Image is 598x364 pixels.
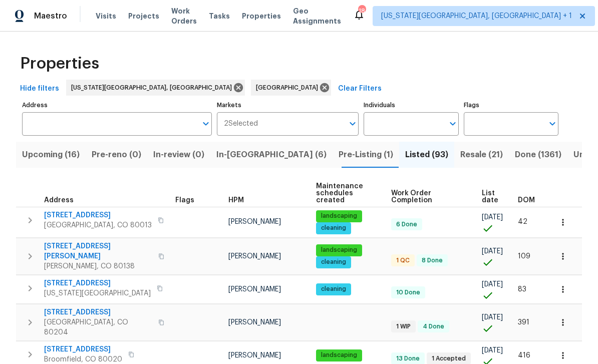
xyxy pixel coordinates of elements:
[293,6,341,26] span: Geo Assignments
[334,80,386,98] button: Clear Filters
[482,214,503,221] span: [DATE]
[20,59,99,69] span: Properties
[128,11,159,21] span: Projects
[317,351,361,359] span: landscaping
[66,80,245,96] div: [US_STATE][GEOGRAPHIC_DATA], [GEOGRAPHIC_DATA]
[34,11,67,21] span: Maestro
[518,319,529,326] span: 391
[22,102,212,108] label: Address
[242,11,281,21] span: Properties
[446,117,460,131] button: Open
[22,148,80,162] span: Upcoming (16)
[405,148,448,162] span: Listed (93)
[44,220,152,230] span: [GEOGRAPHIC_DATA], CO 80013
[518,352,530,359] span: 416
[317,212,361,220] span: landscaping
[217,102,359,108] label: Markets
[209,13,230,20] span: Tasks
[228,197,244,204] span: HPM
[381,11,572,21] span: [US_STATE][GEOGRAPHIC_DATA], [GEOGRAPHIC_DATA] + 1
[428,354,470,363] span: 1 Accepted
[339,148,393,162] span: Pre-Listing (1)
[392,354,424,363] span: 13 Done
[317,246,361,254] span: landscaping
[44,288,151,298] span: [US_STATE][GEOGRAPHIC_DATA]
[44,317,152,337] span: [GEOGRAPHIC_DATA], CO 80204
[92,148,141,162] span: Pre-reno (0)
[199,117,213,131] button: Open
[518,286,526,293] span: 83
[317,258,350,266] span: cleaning
[228,286,281,293] span: [PERSON_NAME]
[316,183,374,204] span: Maintenance schedules created
[418,256,447,265] span: 8 Done
[153,148,204,162] span: In-review (0)
[464,102,558,108] label: Flags
[228,352,281,359] span: [PERSON_NAME]
[482,248,503,255] span: [DATE]
[256,83,322,93] span: [GEOGRAPHIC_DATA]
[518,218,527,225] span: 42
[392,220,421,229] span: 6 Done
[44,261,152,271] span: [PERSON_NAME], CO 80138
[71,83,236,93] span: [US_STATE][GEOGRAPHIC_DATA], [GEOGRAPHIC_DATA]
[44,241,152,261] span: [STREET_ADDRESS][PERSON_NAME]
[171,6,197,26] span: Work Orders
[251,80,331,96] div: [GEOGRAPHIC_DATA]
[515,148,561,162] span: Done (1361)
[44,197,74,204] span: Address
[224,120,258,128] span: 2 Selected
[391,190,465,204] span: Work Order Completion
[16,80,63,98] button: Hide filters
[482,281,503,288] span: [DATE]
[44,210,152,220] span: [STREET_ADDRESS]
[228,253,281,260] span: [PERSON_NAME]
[392,256,414,265] span: 1 QC
[518,197,535,204] span: DOM
[317,285,350,293] span: cleaning
[482,314,503,321] span: [DATE]
[216,148,327,162] span: In-[GEOGRAPHIC_DATA] (6)
[175,197,194,204] span: Flags
[96,11,116,21] span: Visits
[364,102,458,108] label: Individuals
[317,224,350,232] span: cleaning
[460,148,503,162] span: Resale (21)
[44,307,152,317] span: [STREET_ADDRESS]
[228,319,281,326] span: [PERSON_NAME]
[338,83,382,95] span: Clear Filters
[44,278,151,288] span: [STREET_ADDRESS]
[419,322,448,331] span: 4 Done
[20,83,59,95] span: Hide filters
[482,347,503,354] span: [DATE]
[482,190,501,204] span: List date
[44,344,122,354] span: [STREET_ADDRESS]
[358,6,365,16] div: 18
[392,288,424,297] span: 10 Done
[392,322,415,331] span: 1 WIP
[545,117,559,131] button: Open
[518,253,530,260] span: 109
[346,117,360,131] button: Open
[228,218,281,225] span: [PERSON_NAME]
